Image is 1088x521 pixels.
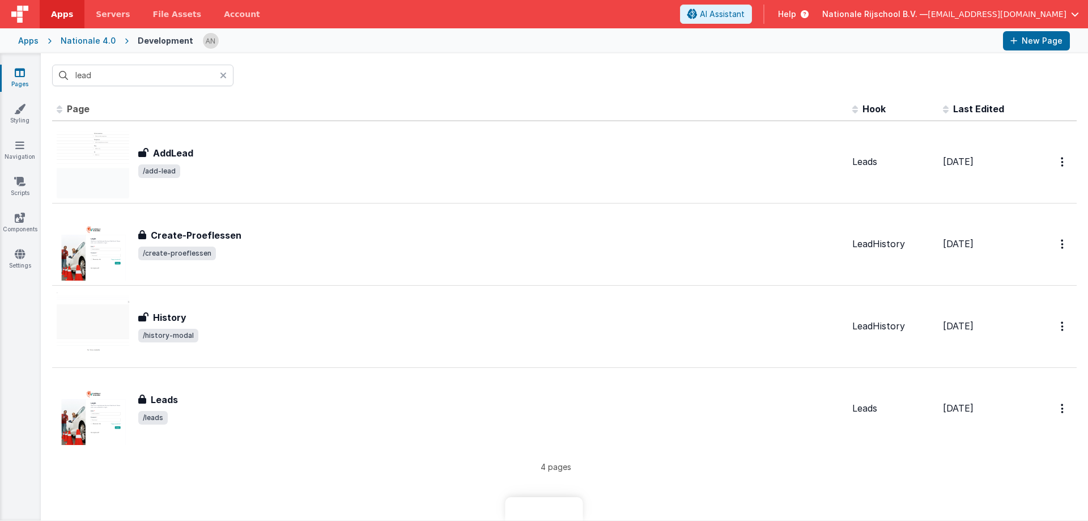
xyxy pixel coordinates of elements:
span: /create-proeflessen [138,247,216,260]
span: Page [67,103,90,115]
span: Apps [51,9,73,20]
span: [DATE] [943,403,974,414]
div: Development [138,35,193,46]
span: Last Edited [953,103,1004,115]
button: New Page [1003,31,1070,50]
div: LeadHistory [852,238,934,251]
img: f1d78738b441ccf0e1fcb79415a71bae [203,33,219,49]
span: /leads [138,411,168,425]
button: Options [1054,232,1072,256]
div: Leads [852,155,934,168]
span: Hook [862,103,886,115]
span: [DATE] [943,320,974,332]
span: /history-modal [138,329,198,342]
p: 4 pages [52,461,1060,473]
span: /add-lead [138,164,180,178]
div: Nationale 4.0 [61,35,116,46]
span: Nationale Rijschool B.V. — [822,9,928,20]
button: Options [1054,397,1072,420]
span: [DATE] [943,156,974,167]
div: LeadHistory [852,320,934,333]
span: File Assets [153,9,202,20]
button: Options [1054,315,1072,338]
span: Help [778,9,796,20]
iframe: Marker.io feedback button [505,497,583,521]
button: Options [1054,150,1072,173]
input: Search pages, id's ... [52,65,233,86]
h3: Leads [151,393,178,406]
span: [EMAIL_ADDRESS][DOMAIN_NAME] [928,9,1066,20]
button: Nationale Rijschool B.V. — [EMAIL_ADDRESS][DOMAIN_NAME] [822,9,1079,20]
button: AI Assistant [680,5,752,24]
div: Leads [852,402,934,415]
h3: AddLead [153,146,193,160]
span: [DATE] [943,238,974,249]
span: Servers [96,9,130,20]
div: Apps [18,35,39,46]
span: AI Assistant [700,9,745,20]
h3: Create-Proeflessen [151,228,241,242]
h3: History [153,311,186,324]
